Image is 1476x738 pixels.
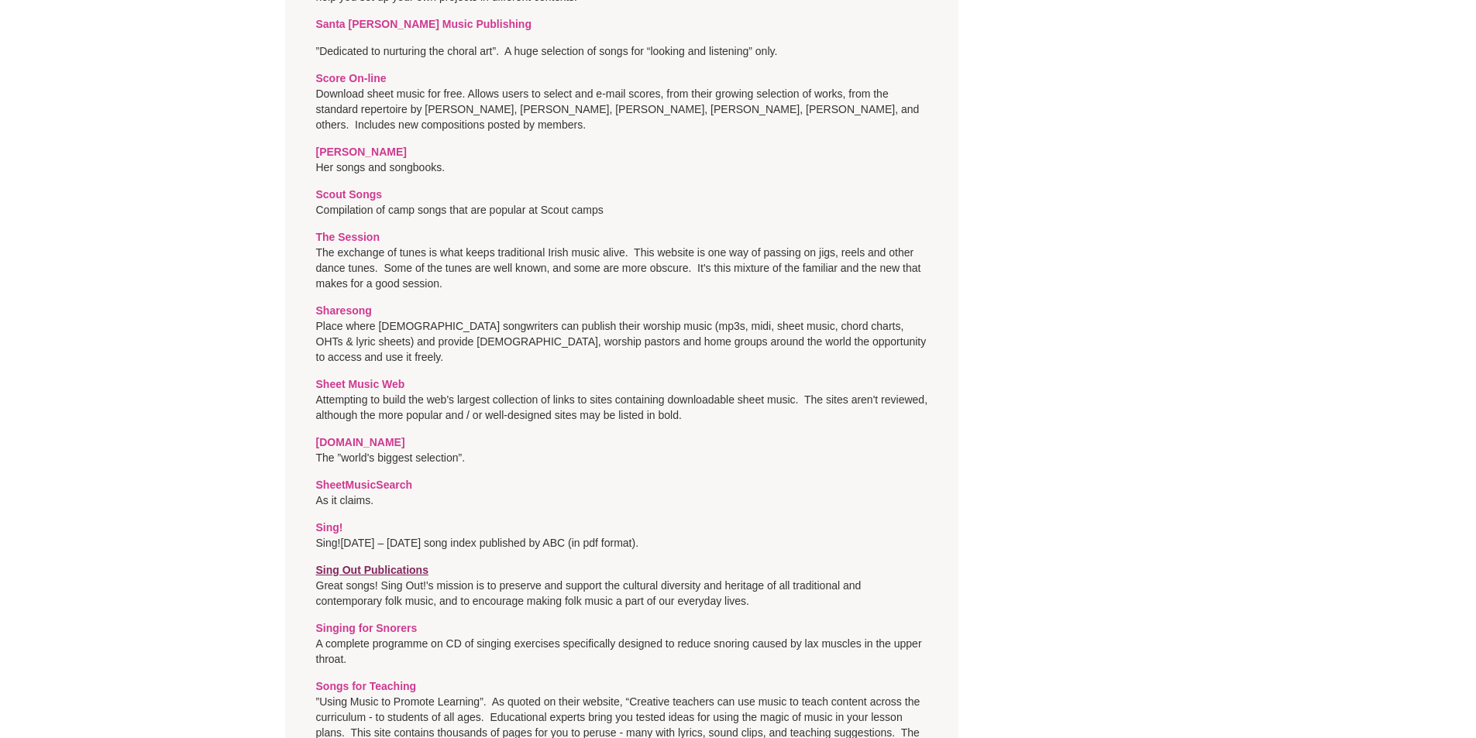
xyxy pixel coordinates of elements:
[316,564,428,576] a: Sing Out Publications
[316,436,405,448] a: [DOMAIN_NAME]
[316,520,928,551] p: Sing![DATE] – [DATE] song index published by ABC (in pdf format).
[316,434,928,465] p: The ”world's biggest selection”.
[316,231,380,243] a: The Session
[316,188,383,201] a: Scout Songs
[316,187,928,218] p: Compilation of camp songs that are popular at Scout camps
[316,146,407,158] a: [PERSON_NAME]
[316,72,387,84] a: Score On-line
[316,479,413,491] a: SheetMusicSearch
[316,304,372,317] a: Sharesong
[316,680,417,692] a: Songs for Teaching
[316,622,418,634] a: Singing for Snorers
[316,620,928,667] p: A complete programme on CD of singing exercises specifically designed to reduce snoring caused by...
[316,144,928,175] p: Her songs and songbooks.
[316,562,928,609] p: Great songs! Sing Out!'s mission is to preserve and support the cultural diversity and heritage o...
[316,521,343,534] a: Sing!
[316,378,405,390] a: Sheet Music Web
[316,229,928,291] p: The exchange of tunes is what keeps traditional Irish music alive. This website is one way of pas...
[316,43,928,59] p: ”Dedicated to nurturing the choral art”. A huge selection of songs for “looking and listening” only.
[316,477,928,508] p: As it claims.
[316,376,928,423] p: Attempting to build the web's largest collection of links to sites containing downloadable sheet ...
[316,70,928,132] p: Download sheet music for free. Allows users to select and e-mail scores, from their growing selec...
[316,18,532,30] a: Santa [PERSON_NAME] Music Publishing
[316,303,928,365] p: Place where [DEMOGRAPHIC_DATA] songwriters can publish their worship music (mp3s, midi, sheet mus...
